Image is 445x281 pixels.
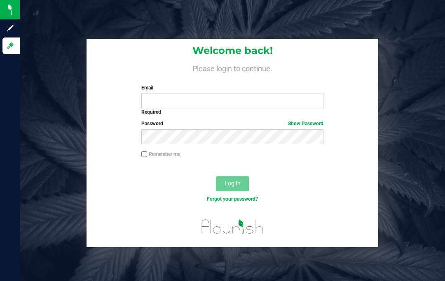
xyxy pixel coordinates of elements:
span: Log In [225,180,241,187]
span: Password [141,121,163,126]
a: Forgot your password? [207,196,258,202]
label: Remember me [141,150,180,158]
iframe: Resource center [8,215,33,240]
h1: Welcome back! [87,45,378,56]
a: Show Password [288,121,323,126]
input: Remember me [141,151,147,157]
inline-svg: Sign up [6,24,14,32]
strong: Required [141,109,161,115]
label: Email [141,84,323,91]
h4: Please login to continue. [87,63,378,73]
button: Log In [216,176,249,191]
img: flourish_logo.svg [196,212,269,241]
inline-svg: Log in [6,42,14,50]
